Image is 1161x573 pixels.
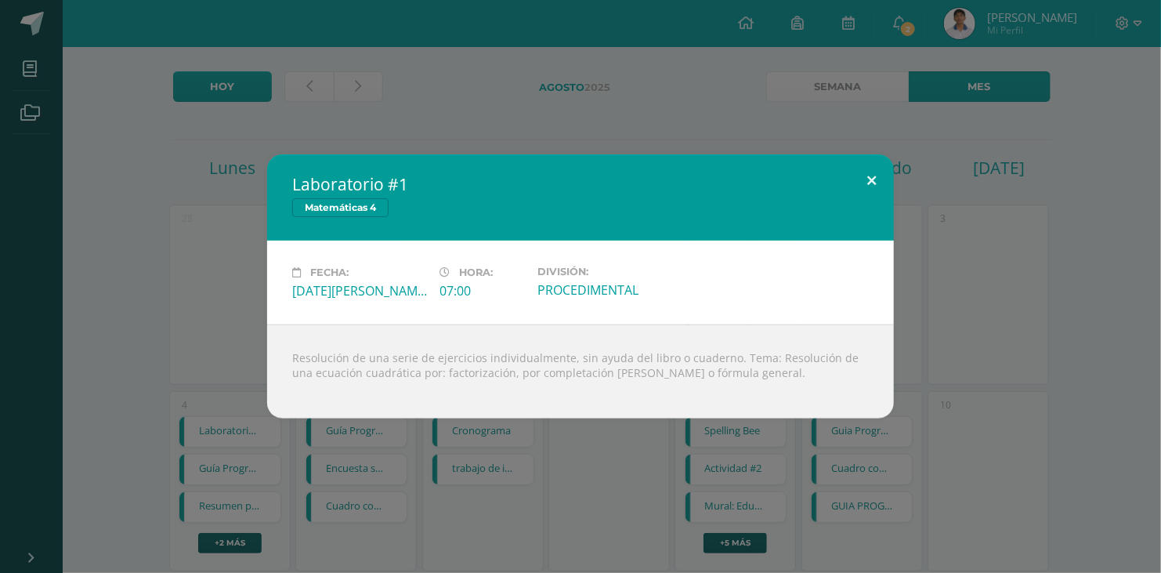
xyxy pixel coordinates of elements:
div: Resolución de una serie de ejercicios individualmente, sin ayuda del libro o cuaderno. Tema: Reso... [267,325,894,419]
label: División: [537,266,672,277]
div: [DATE][PERSON_NAME] [292,282,427,299]
span: Fecha: [310,267,349,278]
div: 07:00 [439,282,525,299]
button: Close (Esc) [849,154,894,208]
span: Hora: [459,267,493,278]
h2: Laboratorio #1 [292,173,869,195]
span: Matemáticas 4 [292,198,389,217]
div: PROCEDIMENTAL [537,281,672,299]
